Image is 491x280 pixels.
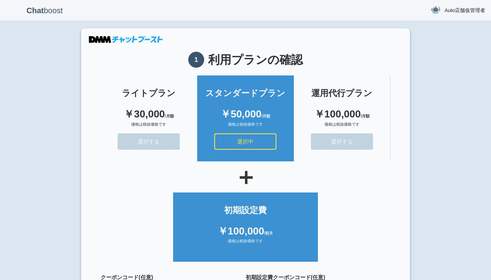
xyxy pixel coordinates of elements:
[118,133,180,150] button: 選択する
[181,224,310,238] div: ￥100,000
[302,122,382,133] div: 価格は税抜価格です
[108,87,189,99] div: ライトプラン
[302,87,382,99] div: 運用代行プラン
[108,107,189,121] div: ￥30,000
[181,204,310,216] div: 初期設定費
[205,107,286,121] div: ￥50,000
[165,114,174,118] span: /月額
[188,52,204,68] span: 1
[89,36,163,43] img: DMMチャットブースト
[101,165,390,189] div: ＋
[6,1,83,20] p: boost
[214,133,276,150] button: 選択中
[205,87,286,99] div: スタンダードプラン
[302,107,382,121] div: ￥100,000
[181,238,310,250] div: 価格は税抜価格です
[205,122,286,133] div: 価格は税抜価格です
[108,122,189,133] div: 価格は税抜価格です
[361,114,370,118] span: /月額
[444,7,485,14] span: Auto店舗仮管理者
[26,6,43,15] b: Chat
[101,52,390,68] h1: 利用プランの確認
[264,231,273,235] span: /初月
[262,114,271,118] span: /月額
[431,5,441,15] img: User Image
[311,133,373,150] button: 選択する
